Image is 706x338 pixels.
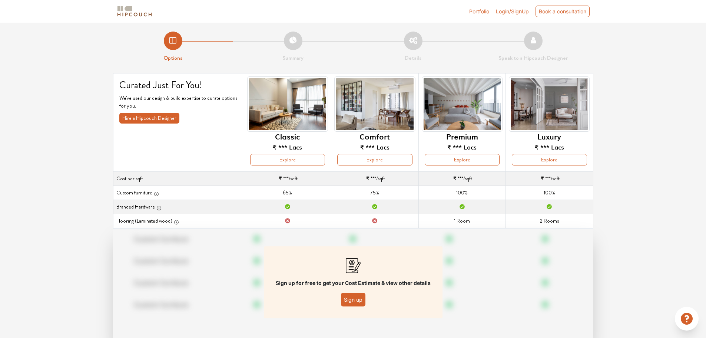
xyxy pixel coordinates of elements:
td: 100% [506,186,593,200]
th: Cost per sqft [113,172,244,186]
h6: Luxury [537,132,561,141]
td: /sqft [244,172,331,186]
p: Sign up for free to get your Cost Estimate & view other details [276,279,431,287]
span: Login/SignUp [496,8,529,14]
th: Branded Hardware [113,200,244,214]
h6: Premium [446,132,478,141]
th: Flooring (Laminated wood) [113,214,244,228]
img: header-preview [509,76,590,132]
td: 65% [244,186,331,200]
p: We've used our design & build expertise to curate options for you. [119,94,238,110]
h6: Comfort [359,132,390,141]
div: Book a consultation [536,6,590,17]
td: /sqft [418,172,506,186]
img: logo-horizontal.svg [116,5,153,18]
img: header-preview [422,76,503,132]
th: Custom furniture [113,186,244,200]
strong: Options [163,54,182,62]
button: Explore [512,154,587,165]
button: Explore [250,154,325,165]
h4: Curated Just For You! [119,79,238,91]
td: 2 Rooms [506,214,593,228]
td: /sqft [506,172,593,186]
strong: Details [405,54,421,62]
span: logo-horizontal.svg [116,3,153,20]
button: Hire a Hipcouch Designer [119,113,179,124]
strong: Speak to a Hipcouch Designer [498,54,568,62]
td: 75% [331,186,418,200]
td: /sqft [331,172,418,186]
button: Explore [425,154,500,165]
button: Sign up [341,293,365,306]
button: Explore [337,154,412,165]
strong: Summary [282,54,304,62]
a: Portfolio [469,7,489,15]
td: 100% [418,186,506,200]
img: header-preview [247,76,328,132]
h6: Classic [275,132,300,141]
td: 1 Room [418,214,506,228]
img: header-preview [334,76,415,132]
